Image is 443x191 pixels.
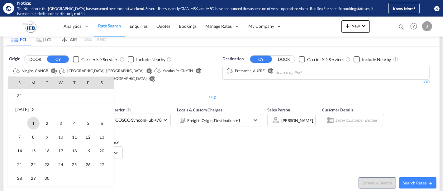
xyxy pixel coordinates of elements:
td: Sunday September 28 2025 [8,171,26,185]
td: Thursday September 18 2025 [68,144,81,158]
td: Saturday September 27 2025 [95,158,114,171]
span: 8 [27,131,40,143]
span: 3 [55,117,67,130]
tr: Week 6 [8,89,114,103]
td: Saturday September 20 2025 [95,144,114,158]
span: 14 [13,144,26,157]
td: Saturday September 13 2025 [95,130,114,144]
td: Monday September 15 2025 [26,144,40,158]
tr: Week 3 [8,144,114,158]
td: Monday September 8 2025 [26,130,40,144]
span: 27 [96,158,108,171]
td: Tuesday September 9 2025 [40,130,54,144]
span: 16 [41,144,53,157]
td: Monday September 29 2025 [26,171,40,185]
span: 19 [82,144,94,157]
td: Friday September 5 2025 [81,116,95,130]
span: 31 [13,89,26,102]
th: T [40,76,54,89]
td: Friday September 19 2025 [81,144,95,158]
td: Tuesday September 16 2025 [40,144,54,158]
th: S [95,76,114,89]
span: 5 [82,117,94,130]
th: F [81,76,95,89]
span: 10 [55,131,67,143]
span: 18 [68,144,81,157]
td: Tuesday September 23 2025 [40,158,54,171]
span: 7 [13,131,26,143]
span: 23 [41,158,53,171]
td: Sunday September 7 2025 [8,130,26,144]
td: Thursday September 11 2025 [68,130,81,144]
th: M [26,76,40,89]
span: 6 [96,117,108,130]
span: 22 [27,158,40,171]
span: 17 [55,144,67,157]
td: Tuesday September 2 2025 [40,116,54,130]
tr: Week 5 [8,171,114,185]
tr: Week 4 [8,158,114,171]
td: Sunday August 31 2025 [8,89,26,103]
span: 30 [41,172,53,184]
span: 11 [68,131,81,143]
td: Monday September 22 2025 [26,158,40,171]
span: 9 [41,131,53,143]
td: Thursday September 25 2025 [68,158,81,171]
th: T [68,76,81,89]
span: [DATE] [15,107,29,112]
span: 29 [27,172,40,184]
td: Wednesday September 17 2025 [54,144,68,158]
span: 15 [27,144,40,157]
td: Sunday September 21 2025 [8,158,26,171]
td: Monday September 1 2025 [26,116,40,130]
td: Sunday September 14 2025 [8,144,26,158]
span: 12 [82,131,94,143]
th: W [54,76,68,89]
span: 25 [68,158,81,171]
tr: Week undefined [8,103,114,117]
md-calendar: Calendar [8,76,114,186]
span: 13 [96,131,108,143]
tr: Week 2 [8,130,114,144]
span: 20 [96,144,108,157]
span: 26 [82,158,94,171]
span: 4 [68,117,81,130]
th: S [8,76,26,89]
span: 21 [13,158,26,171]
tr: Week 1 [8,116,114,130]
span: 24 [55,158,67,171]
td: Thursday September 4 2025 [68,116,81,130]
span: 2 [41,117,53,130]
span: 1 [27,117,40,130]
td: Wednesday September 3 2025 [54,116,68,130]
td: Friday September 26 2025 [81,158,95,171]
td: Saturday September 6 2025 [95,116,114,130]
td: Wednesday September 10 2025 [54,130,68,144]
td: September 2025 [8,103,114,117]
td: Wednesday September 24 2025 [54,158,68,171]
td: Tuesday September 30 2025 [40,171,54,185]
td: Friday September 12 2025 [81,130,95,144]
span: 28 [13,172,26,184]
